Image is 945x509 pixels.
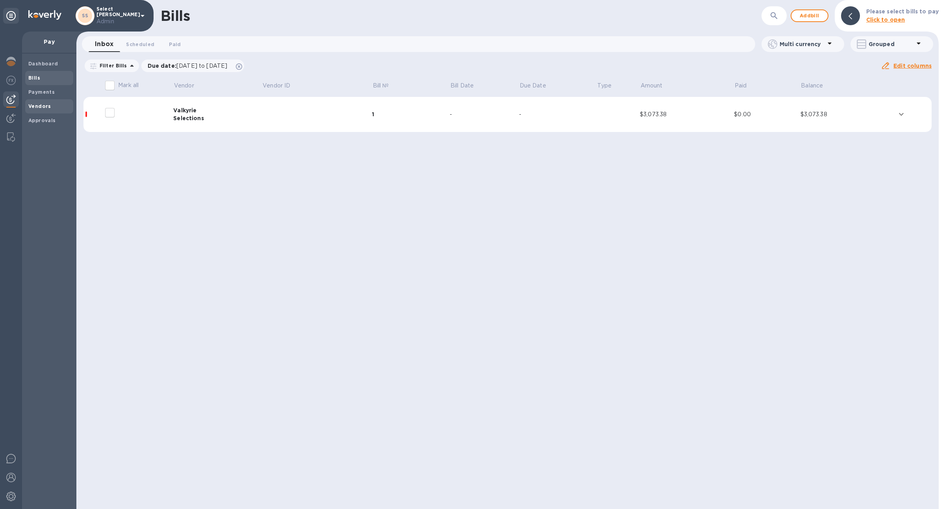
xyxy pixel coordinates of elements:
div: 1 [372,110,450,118]
p: Type [597,82,611,90]
div: Unpin categories [3,8,19,24]
b: SS [82,13,89,19]
span: Vendor ID [263,82,300,90]
b: Click to open [866,17,905,23]
p: Mark all [118,81,139,89]
span: Amount [641,82,673,90]
p: Pay [28,38,70,46]
p: Grouped [869,40,914,48]
button: expand row [895,108,907,120]
b: Approvals [28,117,56,123]
b: Vendors [28,103,51,109]
p: Multi currency [780,40,825,48]
span: Bill № [373,82,399,90]
p: Due date : [148,62,232,70]
span: [DATE] to [DATE] [176,63,227,69]
div: $3,073.38 [800,110,895,119]
p: Vendor ID [263,82,290,90]
span: Inbox [95,39,113,50]
img: Logo [28,10,61,20]
span: Vendor [174,82,204,90]
p: Paid [735,82,747,90]
span: Paid [169,40,181,48]
button: Addbill [791,9,828,22]
b: Bills [28,75,40,81]
b: Payments [28,89,55,95]
img: Foreign exchange [6,76,16,85]
p: Amount [641,82,663,90]
div: $3,073.38 [640,110,734,119]
span: Add bill [798,11,821,20]
b: Please select bills to pay [866,8,939,15]
p: Select [PERSON_NAME] [96,6,136,26]
p: Due Date [520,82,546,90]
div: $0.00 [734,110,800,119]
span: Paid [735,82,757,90]
div: Valkyrie [173,106,262,114]
p: Balance [801,82,823,90]
h1: Bills [161,7,190,24]
div: - [519,110,597,119]
u: Edit columns [893,63,932,69]
div: Selections [173,114,262,122]
span: Balance [801,82,833,90]
div: - [450,110,519,119]
p: Admin [96,17,136,26]
p: Filter Bills [96,62,127,69]
b: Dashboard [28,61,58,67]
span: Scheduled [126,40,154,48]
p: Vendor [174,82,194,90]
div: Due date:[DATE] to [DATE] [141,59,245,72]
p: Bill Date [450,82,474,90]
p: Bill № [373,82,389,90]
